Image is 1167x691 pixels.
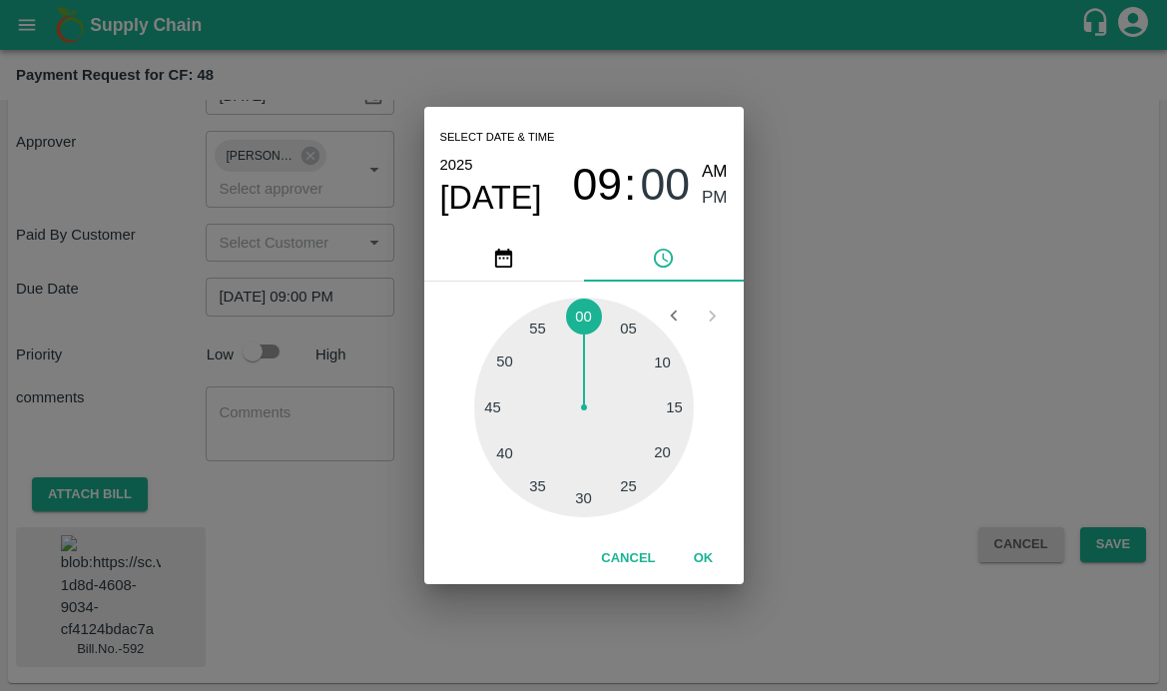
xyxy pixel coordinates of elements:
[593,541,663,576] button: Cancel
[584,234,744,282] button: pick time
[624,159,636,212] span: :
[672,541,736,576] button: OK
[702,185,728,212] button: PM
[655,297,693,335] button: Open previous view
[424,234,584,282] button: pick date
[440,178,542,218] button: [DATE]
[640,159,690,212] button: 00
[640,159,690,211] span: 00
[572,159,622,211] span: 09
[572,159,622,212] button: 09
[440,123,555,153] span: Select date & time
[440,152,473,178] button: 2025
[702,159,728,186] button: AM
